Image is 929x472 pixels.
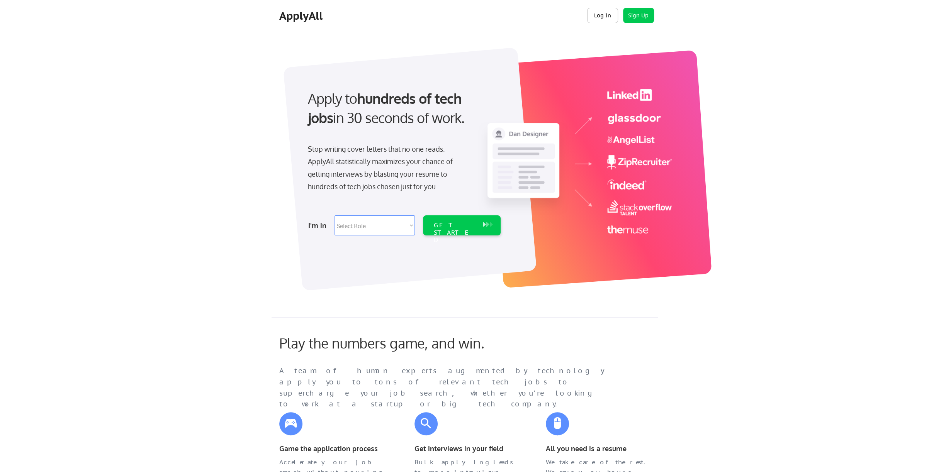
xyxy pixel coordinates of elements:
div: GET STARTED [434,222,475,244]
div: Stop writing cover letters that no one reads. ApplyAll statistically maximizes your chance of get... [308,143,467,193]
div: Play the numbers game, and win. [279,335,519,351]
div: A team of human experts augmented by technology apply you to tons of relevant tech jobs to superc... [279,365,619,410]
div: ApplyAll [279,9,325,22]
div: Apply to in 30 seconds of work. [308,89,498,128]
div: All you need is a resume [546,443,650,454]
div: I'm in [308,219,330,232]
div: Game the application process [279,443,384,454]
button: Sign Up [623,8,654,23]
div: Get interviews in your field [414,443,519,454]
button: Log In [587,8,618,23]
strong: hundreds of tech jobs [308,90,465,126]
